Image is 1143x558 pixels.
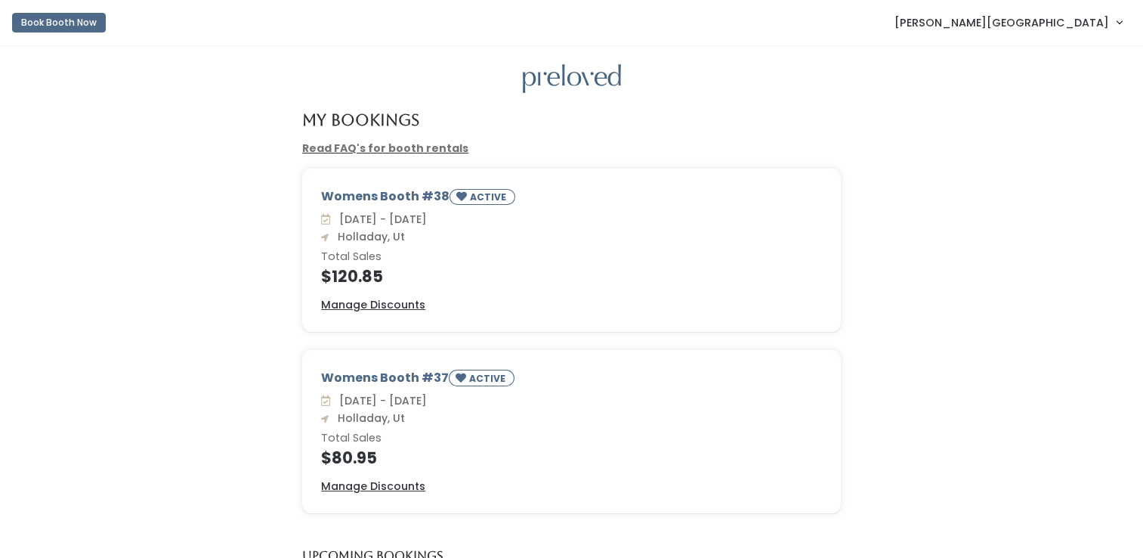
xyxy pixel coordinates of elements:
[523,64,621,94] img: preloved logo
[302,141,468,156] a: Read FAQ's for booth rentals
[302,111,419,129] h4: My Bookings
[321,479,425,494] a: Manage Discounts
[321,297,425,313] a: Manage Discounts
[469,372,508,385] small: ACTIVE
[321,188,822,211] div: Womens Booth #38
[321,369,822,392] div: Womens Booth #37
[332,229,405,244] span: Holladay, Ut
[332,411,405,426] span: Holladay, Ut
[321,297,425,312] u: Manage Discounts
[894,14,1109,31] span: [PERSON_NAME][GEOGRAPHIC_DATA]
[333,212,427,227] span: [DATE] - [DATE]
[333,393,427,408] span: [DATE] - [DATE]
[12,6,106,39] a: Book Booth Now
[879,6,1137,39] a: [PERSON_NAME][GEOGRAPHIC_DATA]
[321,251,822,263] h6: Total Sales
[470,191,509,203] small: ACTIVE
[12,13,106,33] button: Book Booth Now
[321,268,822,285] h4: $120.85
[321,479,425,494] u: Manage Discounts
[321,432,822,445] h6: Total Sales
[321,449,822,467] h4: $80.95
